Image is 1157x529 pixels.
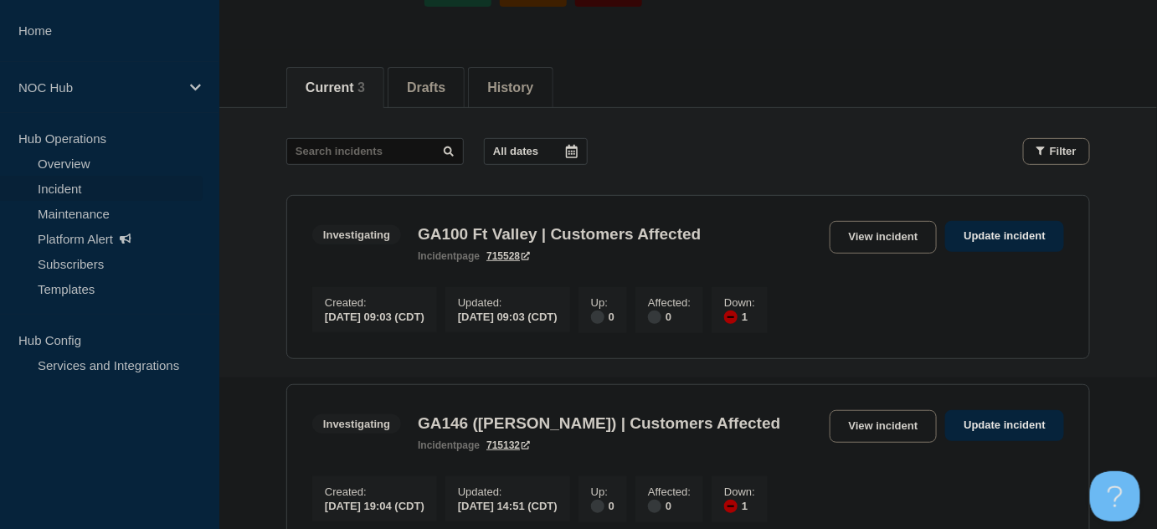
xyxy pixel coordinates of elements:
p: page [418,250,480,262]
p: Created : [325,485,424,498]
div: down [724,500,738,513]
p: Down : [724,296,755,309]
p: Updated : [458,485,558,498]
a: Update incident [945,410,1064,441]
span: Investigating [312,225,401,244]
a: View incident [830,410,938,443]
input: Search incidents [286,138,464,165]
div: down [724,311,738,324]
button: Filter [1023,138,1090,165]
span: Filter [1050,145,1077,157]
div: [DATE] 19:04 (CDT) [325,498,424,512]
p: Created : [325,296,424,309]
div: 0 [648,498,691,513]
a: 715132 [486,439,530,451]
div: 0 [591,309,614,324]
span: incident [418,250,456,262]
p: NOC Hub [18,80,179,95]
p: Up : [591,296,614,309]
div: 1 [724,309,755,324]
div: [DATE] 09:03 (CDT) [458,309,558,323]
div: [DATE] 09:03 (CDT) [325,309,424,323]
div: 0 [648,309,691,324]
div: disabled [591,311,604,324]
div: 1 [724,498,755,513]
button: History [487,80,533,95]
a: 715528 [486,250,530,262]
div: disabled [591,500,604,513]
div: [DATE] 14:51 (CDT) [458,498,558,512]
div: 0 [591,498,614,513]
p: All dates [493,145,538,157]
h3: GA146 ([PERSON_NAME]) | Customers Affected [418,414,780,433]
a: View incident [830,221,938,254]
div: disabled [648,311,661,324]
button: All dates [484,138,588,165]
p: Affected : [648,485,691,498]
a: Update incident [945,221,1064,252]
h3: GA100 Ft Valley | Customers Affected [418,225,701,244]
span: Investigating [312,414,401,434]
p: Updated : [458,296,558,309]
iframe: Help Scout Beacon - Open [1090,471,1140,521]
div: disabled [648,500,661,513]
p: Affected : [648,296,691,309]
p: Down : [724,485,755,498]
p: Up : [591,485,614,498]
button: Drafts [407,80,445,95]
button: Current 3 [306,80,365,95]
span: incident [418,439,456,451]
span: 3 [357,80,365,95]
p: page [418,439,480,451]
